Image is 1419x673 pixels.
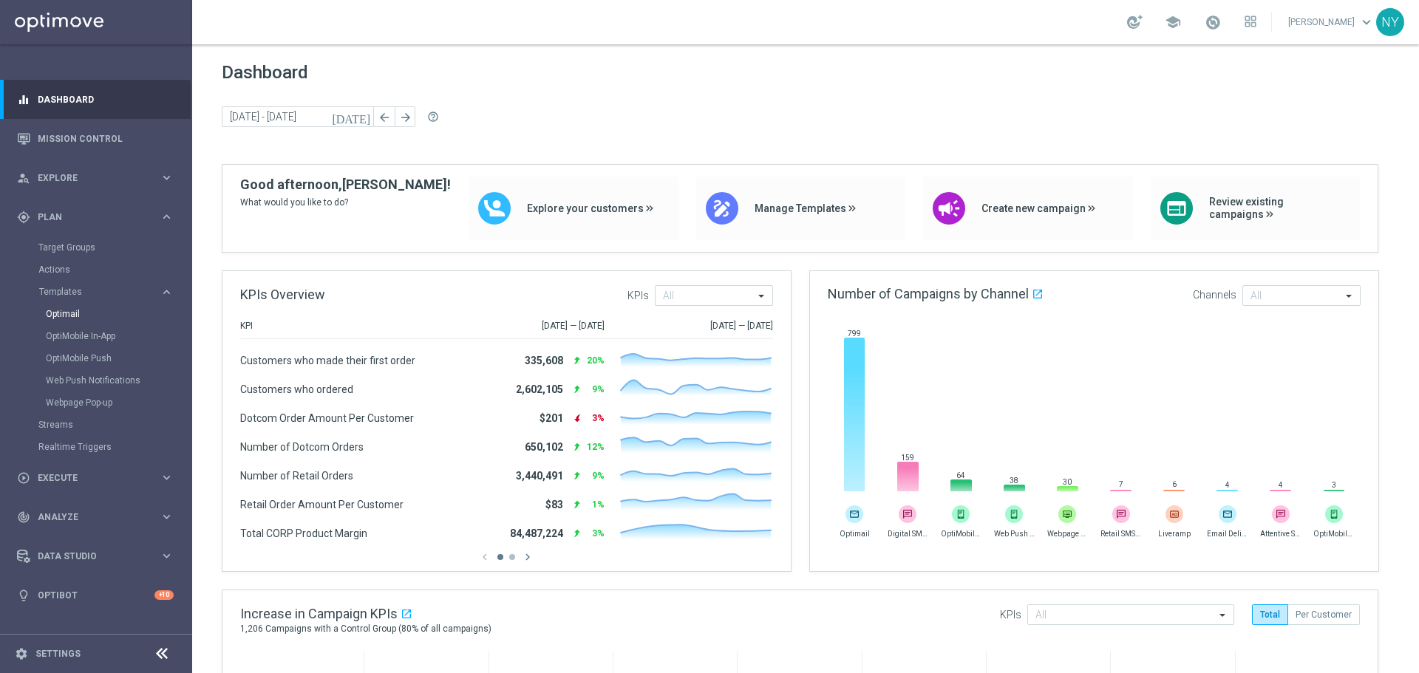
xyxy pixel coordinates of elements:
span: Data Studio [38,552,160,561]
button: Mission Control [16,133,174,145]
a: Realtime Triggers [38,441,154,453]
button: Templates keyboard_arrow_right [38,286,174,298]
a: Optimail [46,308,154,320]
i: equalizer [17,93,30,106]
i: keyboard_arrow_right [160,210,174,224]
i: lightbulb [17,589,30,602]
span: school [1165,14,1181,30]
i: keyboard_arrow_right [160,471,174,485]
a: Settings [35,649,81,658]
div: Realtime Triggers [38,436,191,458]
a: Target Groups [38,242,154,253]
a: Dashboard [38,80,174,119]
div: Dashboard [17,80,174,119]
div: OptiMobile In-App [46,325,191,347]
i: settings [15,647,28,660]
a: Streams [38,419,154,431]
div: Execute [17,471,160,485]
i: keyboard_arrow_right [160,510,174,524]
div: Analyze [17,510,160,524]
button: gps_fixed Plan keyboard_arrow_right [16,211,174,223]
i: play_circle_outline [17,471,30,485]
div: Mission Control [17,119,174,158]
span: Analyze [38,513,160,522]
a: [PERSON_NAME]keyboard_arrow_down [1287,11,1376,33]
button: equalizer Dashboard [16,94,174,106]
a: OptiMobile In-App [46,330,154,342]
i: keyboard_arrow_right [160,549,174,563]
div: Plan [17,211,160,224]
div: Web Push Notifications [46,369,191,392]
div: Webpage Pop-up [46,392,191,414]
span: Templates [39,287,145,296]
span: Explore [38,174,160,182]
div: Optibot [17,575,174,615]
i: gps_fixed [17,211,30,224]
div: Explore [17,171,160,185]
a: Webpage Pop-up [46,397,154,409]
button: play_circle_outline Execute keyboard_arrow_right [16,472,174,484]
span: keyboard_arrow_down [1358,14,1375,30]
i: track_changes [17,510,30,524]
a: Web Push Notifications [46,375,154,386]
span: Execute [38,474,160,482]
div: Templates [38,281,191,414]
div: Data Studio [17,550,160,563]
a: Actions [38,264,154,276]
button: person_search Explore keyboard_arrow_right [16,172,174,184]
div: OptiMobile Push [46,347,191,369]
div: Target Groups [38,236,191,259]
button: Data Studio keyboard_arrow_right [16,550,174,562]
i: keyboard_arrow_right [160,171,174,185]
div: Templates [39,287,160,296]
button: track_changes Analyze keyboard_arrow_right [16,511,174,523]
div: +10 [154,590,174,600]
i: person_search [17,171,30,185]
a: Optibot [38,575,154,615]
i: keyboard_arrow_right [160,285,174,299]
div: Optimail [46,303,191,325]
a: Mission Control [38,119,174,158]
div: NY [1376,8,1404,36]
span: Plan [38,213,160,222]
div: Streams [38,414,191,436]
a: OptiMobile Push [46,352,154,364]
div: Actions [38,259,191,281]
button: lightbulb Optibot +10 [16,590,174,601]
